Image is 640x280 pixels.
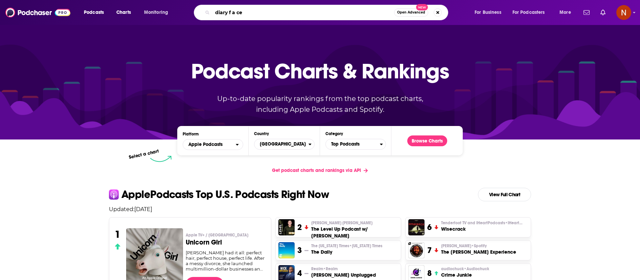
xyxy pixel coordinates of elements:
h3: 1 [115,228,120,240]
img: Wisecrack [408,219,425,235]
span: Apple TV+ / [GEOGRAPHIC_DATA] [186,232,248,238]
span: Apple Podcasts [188,142,223,147]
button: open menu [79,7,113,18]
button: Countries [254,139,315,150]
a: Apple TV+ / [GEOGRAPHIC_DATA]Unicorn Girl [186,232,266,250]
span: New [416,4,428,10]
img: select arrow [150,156,172,162]
a: Tenderfoot TV and iHeartPodcasts•iHeartRadioWisecrack [441,220,522,232]
h3: The [PERSON_NAME] Experience [441,249,516,255]
a: The [US_STATE] Times•[US_STATE] TimesThe Daily [311,243,382,255]
div: Search podcasts, credits, & more... [200,5,455,20]
button: Browse Charts [407,135,447,146]
span: [GEOGRAPHIC_DATA] [254,138,308,150]
button: Open AdvancedNew [394,8,428,17]
p: Select a chart [128,148,159,160]
h3: The Daily [311,249,382,255]
p: Apple Podcasts Top U.S. Podcasts Right Now [121,189,329,200]
h3: 4 [297,268,302,278]
a: Show notifications dropdown [598,7,608,18]
span: [PERSON_NAME] [441,243,487,249]
p: Joe Rogan • Spotify [441,243,516,249]
span: Charts [116,8,131,17]
button: open menu [508,7,555,18]
span: • Realm [323,266,338,271]
img: The Daily [278,242,295,258]
span: For Business [475,8,501,17]
p: Tenderfoot TV and iHeartPodcasts • iHeartRadio [441,220,522,226]
input: Search podcasts, credits, & more... [212,7,394,18]
img: The Level Up Podcast w/ Paul Alex [278,219,295,235]
span: • iHeartRadio [505,221,530,225]
span: Podcasts [84,8,104,17]
span: Get podcast charts and rankings via API [272,168,361,173]
a: [PERSON_NAME] [PERSON_NAME]The Level Up Podcast w/ [PERSON_NAME] [311,220,398,239]
img: User Profile [616,5,631,20]
div: [PERSON_NAME] had it all: perfect hair, perfect house, perfect life. After a messy divorce, she l... [186,250,266,272]
p: audiochuck • Audiochuck [441,266,489,272]
h3: 7 [427,245,432,255]
span: Monitoring [144,8,168,17]
button: open menu [139,7,177,18]
h3: Unicorn Girl [186,239,266,246]
span: Tenderfoot TV and iHeartPodcasts [441,220,522,226]
p: Podcast Charts & Rankings [191,49,449,93]
p: Paul Alex Espinoza [311,220,398,226]
a: Show notifications dropdown [581,7,592,18]
a: Get podcast charts and rankings via API [267,162,373,179]
a: audiochuck•AudiochuckCrime Junkie [441,266,489,278]
span: More [559,8,571,17]
a: [PERSON_NAME]•SpotifyThe [PERSON_NAME] Experience [441,243,516,255]
a: Charts [112,7,135,18]
h3: 8 [427,268,432,278]
button: open menu [183,139,243,150]
span: Top Podcasts [326,138,380,150]
span: • [US_STATE] Times [349,244,382,248]
h2: Platforms [183,139,243,150]
p: Updated: [DATE] [104,206,536,212]
a: Realm•Realm[PERSON_NAME] Unplugged [311,266,376,278]
a: View Full Chart [478,188,531,201]
h3: [PERSON_NAME] Unplugged [311,272,376,278]
span: • Audiochuck [464,266,489,271]
img: apple Icon [109,189,119,199]
p: Apple TV+ / Seven Hills [186,232,266,238]
h3: 2 [297,222,302,232]
h3: Wisecrack [441,226,522,232]
img: Podchaser - Follow, Share and Rate Podcasts [5,6,70,19]
button: open menu [470,7,510,18]
span: For Podcasters [512,8,545,17]
button: open menu [555,7,579,18]
p: The New York Times • New York Times [311,243,382,249]
img: The Joe Rogan Experience [408,242,425,258]
span: [PERSON_NAME] [PERSON_NAME] [311,220,372,226]
button: Show profile menu [616,5,631,20]
h3: Crime Junkie [441,272,489,278]
span: Realm [311,266,338,272]
span: Open Advanced [397,11,425,14]
h3: The Level Up Podcast w/ [PERSON_NAME] [311,226,398,239]
span: Logged in as AdelNBM [616,5,631,20]
p: Up-to-date popularity rankings from the top podcast charts, including Apple Podcasts and Spotify. [204,93,436,115]
button: Categories [325,139,386,150]
h3: 3 [297,245,302,255]
p: Realm • Realm [311,266,376,272]
span: The [US_STATE] Times [311,243,382,249]
h3: 6 [427,222,432,232]
span: audiochuck [441,266,489,272]
span: • Spotify [471,244,487,248]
